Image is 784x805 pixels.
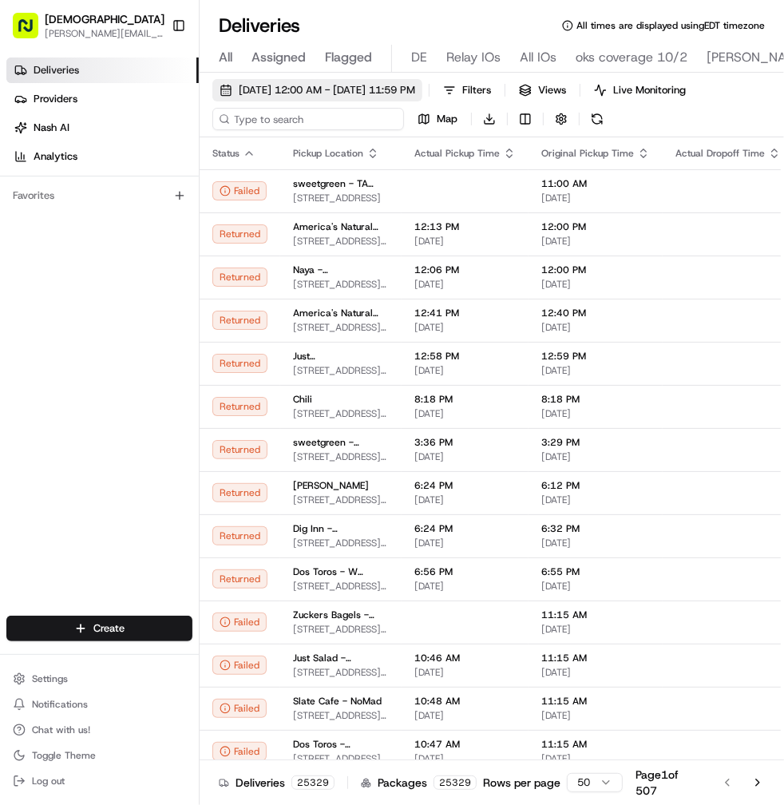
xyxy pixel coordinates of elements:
span: Actual Dropoff Time [675,147,765,160]
span: All [219,48,232,67]
span: [STREET_ADDRESS][US_STATE] [293,278,389,291]
span: All IOs [520,48,556,67]
span: America's Natural Food [293,220,389,233]
span: Pylon [159,270,193,282]
span: [DATE] [541,537,650,549]
input: Clear [42,102,263,119]
button: Failed [212,181,267,200]
button: Refresh [586,108,608,130]
span: Pickup Location [293,147,363,160]
span: 6:32 PM [541,522,650,535]
a: 💻API Documentation [129,224,263,253]
a: 📗Knowledge Base [10,224,129,253]
span: Map [437,112,457,126]
span: [DATE] [414,321,516,334]
span: Naya - [GEOGRAPHIC_DATA] [293,264,389,276]
span: [STREET_ADDRESS][US_STATE] [293,666,389,679]
span: Settings [32,672,68,685]
span: Flagged [325,48,372,67]
span: [DATE] [414,580,516,593]
span: Actual Pickup Time [414,147,500,160]
button: Failed [212,613,267,632]
span: 12:59 PM [541,350,650,363]
button: Start new chat [271,157,291,176]
div: Packages [361,775,477,791]
span: [DATE] [541,623,650,636]
span: [DATE] [414,752,516,765]
span: 8:18 PM [414,393,516,406]
span: Providers [34,92,77,106]
span: 3:29 PM [541,436,650,449]
span: Just Salad - [GEOGRAPHIC_DATA] [293,652,389,664]
span: [DATE] [414,537,516,549]
span: Nash AI [34,121,69,135]
span: Create [93,621,125,636]
div: Favorites [6,183,192,208]
button: Failed [212,742,267,761]
img: 1736555255976-a54dd68f-1ca7-489b-9aae-adbdc363a1c4 [16,152,45,180]
button: Failed [212,656,267,675]
span: [STREET_ADDRESS][US_STATE] [293,709,389,722]
div: Page 1 of 507 [636,767,701,799]
div: Deliveries [219,775,335,791]
button: Notifications [6,693,192,716]
span: API Documentation [151,231,256,247]
span: 12:13 PM [414,220,516,233]
span: [DATE] [541,580,650,593]
a: Deliveries [6,57,199,83]
span: Dos Toros - W [GEOGRAPHIC_DATA] [293,565,389,578]
span: Status [212,147,240,160]
span: 12:40 PM [541,307,650,319]
img: Nash [16,15,48,47]
span: [DATE] [541,494,650,506]
button: Views [512,79,573,101]
button: [DEMOGRAPHIC_DATA][PERSON_NAME][EMAIL_ADDRESS][DOMAIN_NAME] [6,6,165,45]
span: [DATE] [414,709,516,722]
span: sweetgreen - [GEOGRAPHIC_DATA] [293,436,389,449]
span: Toggle Theme [32,749,96,762]
button: [DEMOGRAPHIC_DATA] [45,11,164,27]
div: 📗 [16,232,29,245]
span: [DATE] [541,752,650,765]
span: America's Natural Food [293,307,389,319]
span: 12:00 PM [541,220,650,233]
span: [STREET_ADDRESS] [293,192,389,204]
span: 11:00 AM [541,177,650,190]
button: Chat with us! [6,719,192,741]
span: Original Pickup Time [541,147,634,160]
span: [DATE] [541,192,650,204]
span: [DATE] [414,364,516,377]
span: Chili [293,393,312,406]
button: [DATE] 12:00 AM - [DATE] 11:59 PM [212,79,422,101]
button: Settings [6,668,192,690]
span: 12:58 PM [414,350,516,363]
input: Type to search [212,108,404,130]
button: Log out [6,770,192,792]
span: [STREET_ADDRESS][US_STATE] [293,450,389,463]
span: 6:24 PM [414,479,516,492]
span: Live Monitoring [613,83,686,97]
span: oks coverage 10/2 [576,48,687,67]
span: 12:41 PM [414,307,516,319]
span: Chat with us! [32,724,90,736]
span: [STREET_ADDRESS][US_STATE] [293,580,389,593]
div: 25329 [291,775,335,790]
span: [DATE] [541,407,650,420]
span: Log out [32,775,65,787]
span: 8:18 PM [541,393,650,406]
span: All times are displayed using EDT timezone [576,19,765,32]
span: 11:15 AM [541,738,650,751]
span: 10:47 AM [414,738,516,751]
span: 3:36 PM [414,436,516,449]
span: 12:06 PM [414,264,516,276]
span: 11:15 AM [541,695,650,708]
span: [PERSON_NAME] [293,479,369,492]
span: [DATE] [414,450,516,463]
a: Analytics [6,144,199,169]
div: 💻 [135,232,148,245]
span: 6:12 PM [541,479,650,492]
span: DE [411,48,427,67]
